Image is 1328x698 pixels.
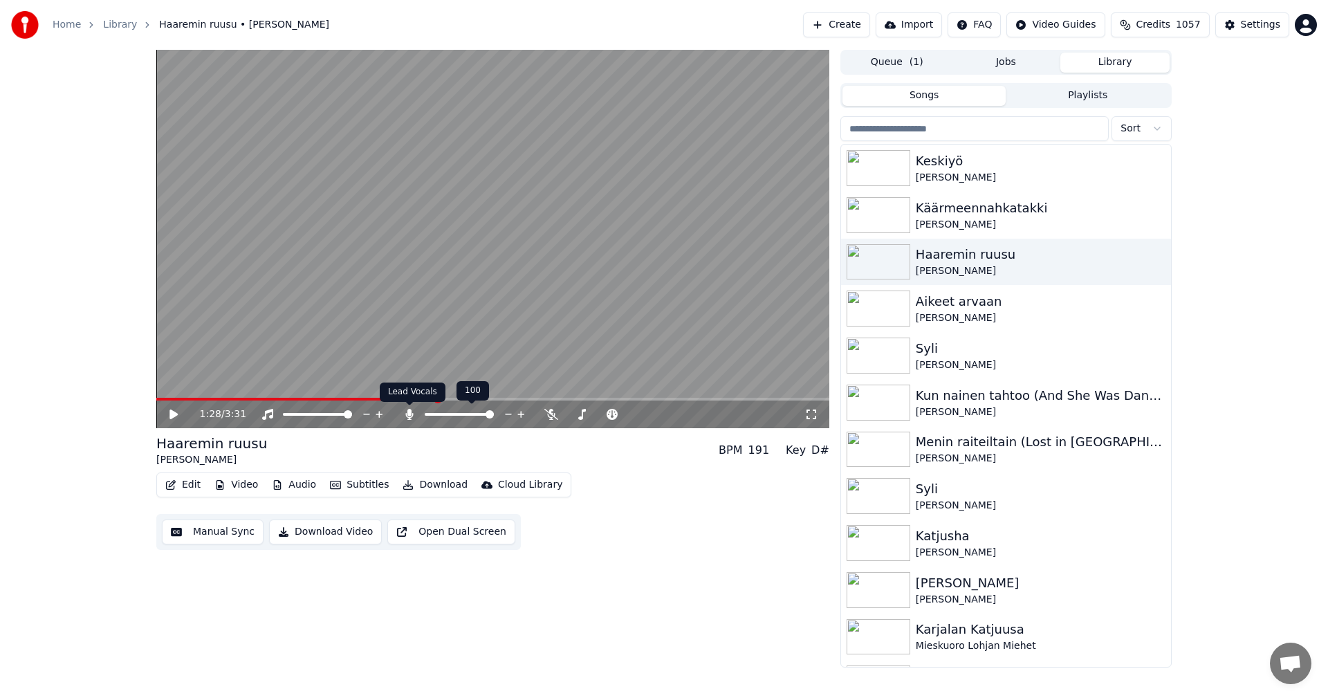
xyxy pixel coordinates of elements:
[916,218,1165,232] div: [PERSON_NAME]
[1006,86,1170,106] button: Playlists
[53,18,329,32] nav: breadcrumb
[803,12,870,37] button: Create
[952,53,1061,73] button: Jobs
[160,475,206,495] button: Edit
[719,442,742,459] div: BPM
[1006,12,1105,37] button: Video Guides
[842,86,1006,106] button: Songs
[53,18,81,32] a: Home
[324,475,394,495] button: Subtitles
[916,479,1165,499] div: Syli
[1176,18,1201,32] span: 1057
[916,639,1165,653] div: Mieskuoro Lohjan Miehet
[876,12,942,37] button: Import
[1136,18,1170,32] span: Credits
[1111,12,1210,37] button: Credits1057
[456,381,489,401] div: 100
[159,18,329,32] span: Haaremin ruusu • [PERSON_NAME]
[1241,18,1280,32] div: Settings
[103,18,137,32] a: Library
[1215,12,1289,37] button: Settings
[200,407,221,421] span: 1:28
[1120,122,1141,136] span: Sort
[380,383,445,402] div: Lead Vocals
[910,55,923,69] span: ( 1 )
[156,434,267,453] div: Haaremin ruusu
[948,12,1001,37] button: FAQ
[916,311,1165,325] div: [PERSON_NAME]
[266,475,322,495] button: Audio
[842,53,952,73] button: Queue
[916,526,1165,546] div: Katjusha
[916,264,1165,278] div: [PERSON_NAME]
[916,593,1165,607] div: [PERSON_NAME]
[11,11,39,39] img: youka
[748,442,770,459] div: 191
[200,407,233,421] div: /
[916,171,1165,185] div: [PERSON_NAME]
[916,339,1165,358] div: Syli
[397,475,473,495] button: Download
[162,520,264,544] button: Manual Sync
[811,442,829,459] div: D#
[916,199,1165,218] div: Käärmeennahkatakki
[916,620,1165,639] div: Karjalan Katjuusa
[916,151,1165,171] div: Keskiyö
[225,407,246,421] span: 3:31
[209,475,264,495] button: Video
[498,478,562,492] div: Cloud Library
[916,573,1165,593] div: [PERSON_NAME]
[916,358,1165,372] div: [PERSON_NAME]
[916,292,1165,311] div: Aikeet arvaan
[916,546,1165,560] div: [PERSON_NAME]
[1060,53,1170,73] button: Library
[916,245,1165,264] div: Haaremin ruusu
[1270,643,1311,684] a: Avoin keskustelu
[916,499,1165,513] div: [PERSON_NAME]
[916,386,1165,405] div: Kun nainen tahtoo (And She Was Dancing)
[387,520,515,544] button: Open Dual Screen
[786,442,806,459] div: Key
[156,453,267,467] div: [PERSON_NAME]
[916,432,1165,452] div: Menin raiteiltain (Lost in [GEOGRAPHIC_DATA])
[916,452,1165,466] div: [PERSON_NAME]
[916,405,1165,419] div: [PERSON_NAME]
[269,520,382,544] button: Download Video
